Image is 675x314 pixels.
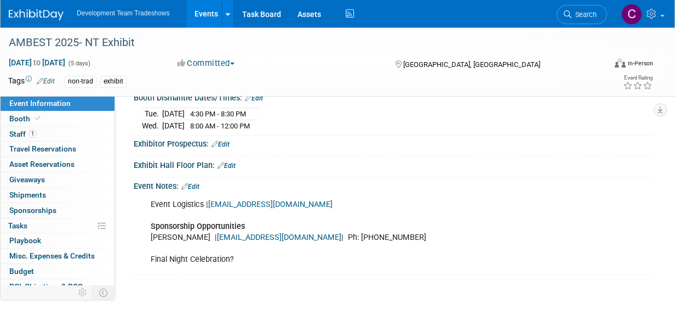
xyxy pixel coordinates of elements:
a: Playbook [1,233,115,248]
td: Tags [8,75,55,88]
div: In-Person [627,59,653,68]
span: Booth [9,114,43,123]
div: Event Rating [623,75,653,81]
td: [DATE] [162,120,185,131]
span: Asset Reservations [9,160,75,169]
b: Sponsorship Opportunities [151,222,245,231]
img: Format-Inperson.png [615,59,626,68]
span: Budget [9,267,34,276]
div: exhibit [100,76,127,87]
img: Courtney Perkins [621,4,642,25]
a: [EMAIL_ADDRESS][DOMAIN_NAME] [208,200,333,209]
a: Search [557,5,607,24]
a: Event Information [1,96,115,111]
span: Misc. Expenses & Credits [9,251,95,260]
a: Edit [181,183,199,190]
td: [DATE] [162,108,185,120]
span: 4:30 PM - 8:30 PM [190,110,246,118]
a: Edit [211,141,230,148]
td: Wed. [142,120,162,131]
a: Sponsorships [1,203,115,218]
span: [GEOGRAPHIC_DATA], [GEOGRAPHIC_DATA] [403,60,540,69]
a: Staff1 [1,127,115,142]
a: Budget [1,264,115,279]
a: Edit [245,94,263,102]
a: Misc. Expenses & Credits [1,249,115,263]
span: Shipments [9,190,46,199]
a: Shipments [1,188,115,203]
span: Development Team Tradeshows [77,9,170,17]
div: Exhibitor Prospectus: [134,136,653,150]
a: Edit [37,77,55,85]
button: Committed [174,58,239,69]
a: ROI, Objectives & ROO [1,279,115,294]
div: Event Logistics | [PERSON_NAME] | | Ph: [PHONE_NUMBER] Final Night Celebration? [143,194,550,271]
span: Playbook [9,236,41,245]
span: 8:00 AM - 12:00 PM [190,122,250,130]
div: non-trad [65,76,96,87]
span: to [32,58,42,67]
span: 1 [28,130,37,138]
div: AMBEST 2025- NT Exhibit [5,33,598,53]
span: ROI, Objectives & ROO [9,282,83,291]
a: Edit [218,162,236,170]
div: Event Format [559,57,653,74]
a: Booth [1,111,115,126]
span: (5 days) [67,60,90,67]
span: Search [571,10,597,19]
span: [DATE] [DATE] [8,58,66,68]
span: Giveaways [9,175,45,184]
td: Tue. [142,108,162,120]
span: Sponsorships [9,206,56,215]
div: Exhibit Hall Floor Plan: [134,157,653,171]
span: Staff [9,130,37,138]
div: Event Notes: [134,178,653,192]
a: [EMAIL_ADDRESS][DOMAIN_NAME] [217,233,341,242]
td: Personalize Event Tab Strip [73,285,93,300]
a: Travel Reservations [1,142,115,156]
span: Tasks [8,221,27,230]
a: Giveaways [1,172,115,187]
img: ExhibitDay [9,9,64,20]
i: Booth reservation complete [35,115,41,121]
span: Travel Reservations [9,144,76,153]
a: Tasks [1,218,115,233]
span: Event Information [9,99,71,108]
a: Asset Reservations [1,157,115,172]
td: Toggle Event Tabs [93,285,115,300]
